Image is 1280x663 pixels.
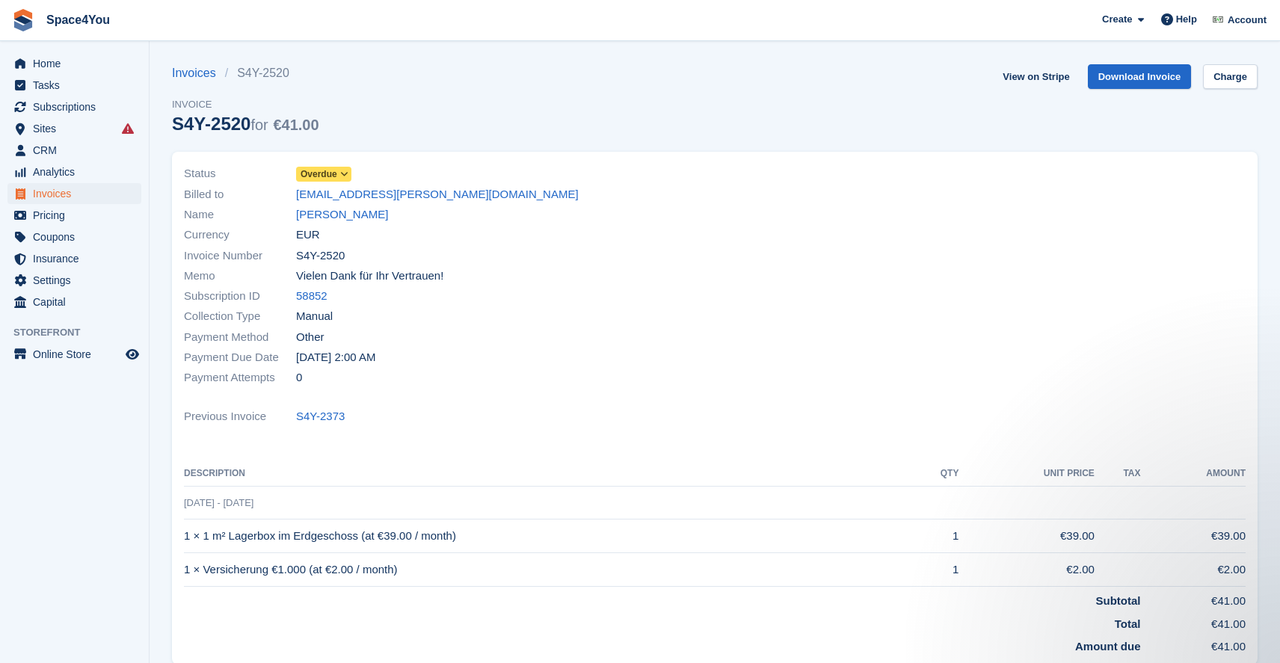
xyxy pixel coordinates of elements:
a: Preview store [123,345,141,363]
span: Other [296,329,324,346]
span: €41.00 [273,117,319,133]
td: €39.00 [959,519,1094,553]
a: menu [7,53,141,74]
a: Invoices [172,64,225,82]
strong: Total [1115,617,1141,630]
td: €41.00 [1140,632,1246,656]
a: menu [7,270,141,291]
span: Billed to [184,186,296,203]
a: menu [7,226,141,247]
span: S4Y-2520 [296,247,345,265]
span: Manual [296,308,333,325]
td: €39.00 [1140,519,1246,553]
div: S4Y-2520 [172,114,319,134]
a: [PERSON_NAME] [296,206,388,223]
span: EUR [296,226,320,244]
span: Invoices [33,183,123,204]
td: €2.00 [959,553,1094,587]
strong: Amount due [1075,640,1141,653]
span: Overdue [301,167,337,181]
span: Sites [33,118,123,139]
a: [EMAIL_ADDRESS][PERSON_NAME][DOMAIN_NAME] [296,186,579,203]
strong: Subtotal [1095,594,1140,607]
span: Name [184,206,296,223]
td: 1 × 1 m² Lagerbox im Erdgeschoss (at €39.00 / month) [184,519,910,553]
span: Online Store [33,344,123,365]
a: menu [7,161,141,182]
img: stora-icon-8386f47178a22dfd0bd8f6a31ec36ba5ce8667c1dd55bd0f319d3a0aa187defe.svg [12,9,34,31]
time: 2025-09-20 00:00:00 UTC [296,349,375,366]
span: Subscription ID [184,288,296,305]
a: View on Stripe [997,64,1075,89]
span: Payment Attempts [184,369,296,386]
a: menu [7,292,141,312]
th: Description [184,462,910,486]
span: Create [1102,12,1132,27]
span: Tasks [33,75,123,96]
span: Account [1228,13,1267,28]
th: QTY [910,462,959,486]
a: Charge [1203,64,1258,89]
span: Help [1176,12,1197,27]
a: menu [7,96,141,117]
span: Invoice Number [184,247,296,265]
span: Analytics [33,161,123,182]
td: 1 × Versicherung €1.000 (at €2.00 / month) [184,553,910,587]
td: €41.00 [1140,610,1246,633]
span: Payment Method [184,329,296,346]
td: 1 [910,519,959,553]
span: Home [33,53,123,74]
a: Space4You [40,7,116,32]
a: menu [7,344,141,365]
span: [DATE] - [DATE] [184,497,253,508]
span: Subscriptions [33,96,123,117]
a: Download Invoice [1088,64,1192,89]
a: menu [7,118,141,139]
span: CRM [33,140,123,161]
span: Coupons [33,226,123,247]
a: Overdue [296,165,351,182]
a: menu [7,140,141,161]
span: Pricing [33,205,123,226]
span: Status [184,165,296,182]
span: Insurance [33,248,123,269]
span: Vielen Dank für Ihr Vertrauen! [296,268,443,285]
th: Tax [1095,462,1141,486]
span: Collection Type [184,308,296,325]
a: menu [7,183,141,204]
nav: breadcrumbs [172,64,319,82]
span: Settings [33,270,123,291]
span: 0 [296,369,302,386]
th: Unit Price [959,462,1094,486]
span: Previous Invoice [184,408,296,425]
a: menu [7,205,141,226]
i: Smart entry sync failures have occurred [122,123,134,135]
a: S4Y-2373 [296,408,345,425]
span: for [250,117,268,133]
img: Finn-Kristof Kausch [1210,12,1225,27]
span: Currency [184,226,296,244]
span: Invoice [172,97,319,112]
a: 58852 [296,288,327,305]
a: menu [7,75,141,96]
a: menu [7,248,141,269]
td: €41.00 [1140,587,1246,610]
span: Payment Due Date [184,349,296,366]
th: Amount [1140,462,1246,486]
td: 1 [910,553,959,587]
span: Storefront [13,325,149,340]
span: Memo [184,268,296,285]
span: Capital [33,292,123,312]
td: €2.00 [1140,553,1246,587]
